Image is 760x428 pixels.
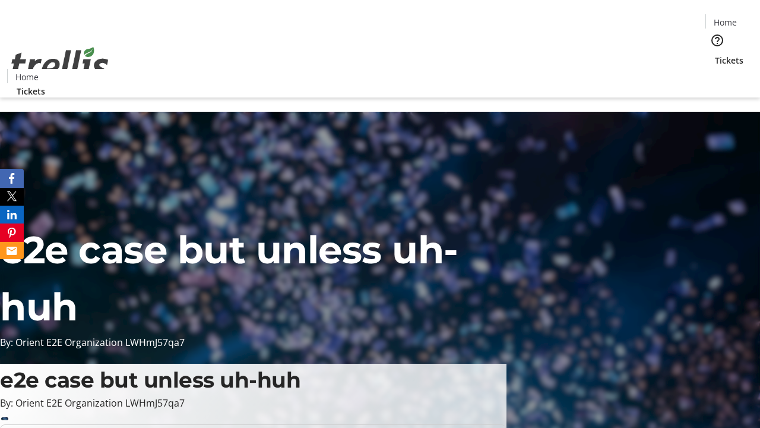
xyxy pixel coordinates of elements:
[7,85,55,97] a: Tickets
[714,16,737,29] span: Home
[705,29,729,52] button: Help
[715,54,743,67] span: Tickets
[705,54,753,67] a: Tickets
[15,71,39,83] span: Home
[8,71,46,83] a: Home
[17,85,45,97] span: Tickets
[706,16,744,29] a: Home
[705,67,729,90] button: Cart
[7,34,113,93] img: Orient E2E Organization LWHmJ57qa7's Logo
